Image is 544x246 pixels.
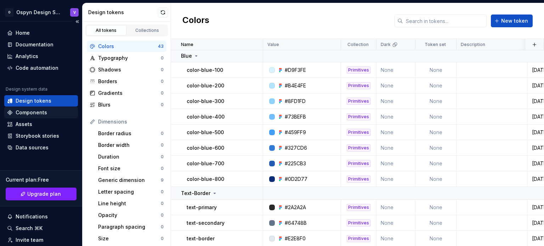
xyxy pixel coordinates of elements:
[98,101,161,108] div: Blurs
[98,212,161,219] div: Opacity
[376,200,415,215] td: None
[95,233,166,244] a: Size0
[161,55,164,61] div: 0
[182,15,209,27] h2: Colors
[161,236,164,241] div: 0
[130,28,165,33] div: Collections
[347,129,370,136] div: Primitives
[72,17,82,27] button: Collapse sidebar
[16,213,48,220] div: Notifications
[376,93,415,109] td: None
[187,144,224,151] p: color-blue-600
[98,78,161,85] div: Borders
[415,171,457,187] td: None
[187,219,225,227] p: text-secondary
[16,121,32,128] div: Assets
[187,235,215,242] p: text-border
[87,87,166,99] a: Gradients0
[285,176,307,183] div: #0D2D77
[285,98,306,105] div: #8FD1FD
[415,125,457,140] td: None
[1,5,81,20] button: OOspyn Design SystemV
[161,154,164,160] div: 0
[4,27,78,39] a: Home
[181,52,192,59] p: Blue
[285,82,306,89] div: #B4E4FE
[181,42,193,47] p: Name
[98,165,161,172] div: Font size
[161,166,164,171] div: 0
[187,67,223,74] p: color-blue-100
[347,176,370,183] div: Primitives
[16,53,38,60] div: Analytics
[98,118,164,125] div: Dimensions
[376,125,415,140] td: None
[285,204,306,211] div: #2A2A2A
[95,128,166,139] a: Border radius0
[95,210,166,221] a: Opacity0
[4,51,78,62] a: Analytics
[98,90,161,97] div: Gradients
[16,29,30,36] div: Home
[181,190,210,197] p: Text-Border
[376,140,415,156] td: None
[285,67,306,74] div: #D9F3FE
[4,130,78,142] a: Storybook stories
[4,39,78,50] a: Documentation
[98,66,161,73] div: Shadows
[98,55,161,62] div: Typography
[4,62,78,74] a: Code automation
[376,156,415,171] td: None
[415,78,457,93] td: None
[161,212,164,218] div: 0
[376,171,415,187] td: None
[187,160,224,167] p: color-blue-700
[16,41,53,48] div: Documentation
[461,42,485,47] p: Description
[98,130,161,137] div: Border radius
[187,204,217,211] p: text-primary
[376,78,415,93] td: None
[415,140,457,156] td: None
[6,176,76,183] div: Current plan : Free
[161,177,164,183] div: 9
[415,109,457,125] td: None
[87,41,166,52] a: Colors43
[187,129,224,136] p: color-blue-500
[87,76,166,87] a: Borders0
[415,215,457,231] td: None
[376,62,415,78] td: None
[95,151,166,162] a: Duration0
[5,8,13,17] div: O
[161,90,164,96] div: 0
[347,113,370,120] div: Primitives
[27,190,61,198] span: Upgrade plan
[161,201,164,206] div: 0
[501,17,528,24] span: New token
[161,67,164,73] div: 0
[95,163,166,174] a: Font size0
[98,142,161,149] div: Border width
[187,98,224,105] p: color-blue-300
[187,113,225,120] p: color-blue-400
[16,9,62,16] div: Ospyn Design System
[98,235,161,242] div: Size
[16,109,47,116] div: Components
[158,44,164,49] div: 43
[347,82,370,89] div: Primitives
[285,129,306,136] div: #459FF9
[347,219,370,227] div: Primitives
[381,42,391,47] p: Dark
[16,144,49,151] div: Data sources
[285,160,306,167] div: #225CB3
[491,15,533,27] button: New token
[98,177,161,184] div: Generic dimension
[161,79,164,84] div: 0
[4,142,78,153] a: Data sources
[187,82,224,89] p: color-blue-200
[98,153,161,160] div: Duration
[6,188,76,200] button: Upgrade plan
[4,95,78,107] a: Design tokens
[285,219,307,227] div: #64748B
[187,176,224,183] p: color-blue-800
